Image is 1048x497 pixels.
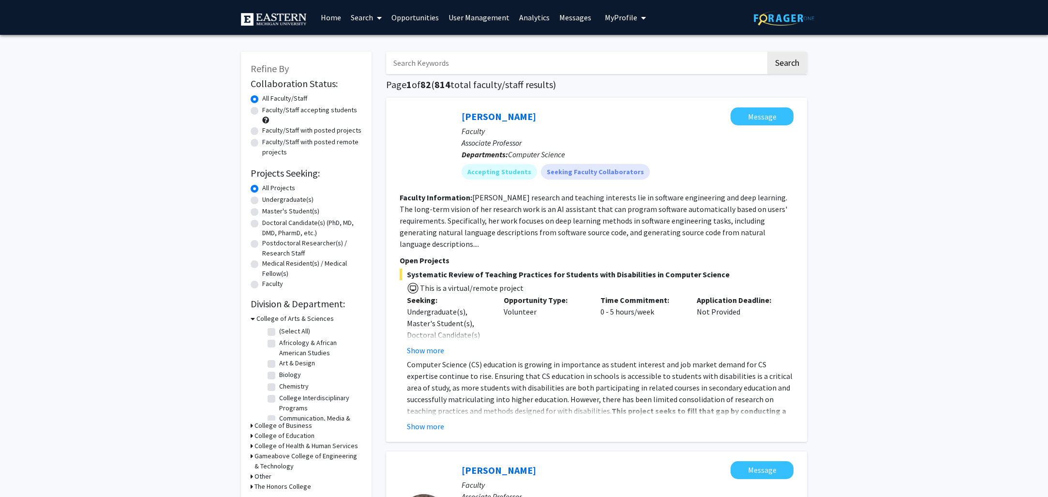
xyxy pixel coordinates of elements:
[262,105,357,115] label: Faculty/Staff accepting students
[554,0,596,34] a: Messages
[593,294,690,356] div: 0 - 5 hours/week
[262,93,307,104] label: All Faculty/Staff
[605,13,637,22] span: My Profile
[316,0,346,34] a: Home
[697,294,779,306] p: Application Deadline:
[496,294,593,356] div: Volunteer
[444,0,514,34] a: User Management
[255,441,358,451] h3: College of Health & Human Services
[407,306,489,364] div: Undergraduate(s), Master's Student(s), Doctoral Candidate(s) (PhD, MD, DMD, PharmD, etc.)
[541,164,650,180] mat-chip: Seeking Faculty Collaborators
[251,298,362,310] h2: Division & Department:
[419,283,524,293] span: This is a virtual/remote project
[462,137,793,149] p: Associate Professor
[262,279,283,289] label: Faculty
[400,255,793,266] p: Open Projects
[407,359,793,452] p: Computer Science (CS) education is growing in importance as student interest and job market deman...
[279,326,310,336] label: (Select All)
[279,370,301,380] label: Biology
[279,358,315,368] label: Art & Design
[462,464,536,476] a: [PERSON_NAME]
[387,0,444,34] a: Opportunities
[279,381,309,392] label: Chemistry
[279,393,359,413] label: College Interdisciplinary Programs
[279,413,359,434] label: Communication, Media & Theatre Arts
[400,193,472,202] b: Faculty Information:
[407,294,489,306] p: Seeking:
[400,193,787,249] fg-read-more: [PERSON_NAME] research and teaching interests lie in software engineering and deep learning. The ...
[262,125,361,136] label: Faculty/Staff with posted projects
[262,206,319,216] label: Master's Student(s)
[255,431,314,441] h3: College of Education
[407,345,444,356] button: Show more
[600,294,683,306] p: Time Commitment:
[279,338,359,358] label: Africology & African American Studies
[504,294,586,306] p: Opportunity Type:
[262,195,314,205] label: Undergraduate(s)
[420,78,431,90] span: 82
[689,294,786,356] div: Not Provided
[262,137,362,157] label: Faculty/Staff with posted remote projects
[407,421,444,432] button: Show more
[462,164,537,180] mat-chip: Accepting Students
[255,471,271,482] h3: Other
[386,79,807,90] h1: Page of ( total faculty/staff results)
[731,107,793,125] button: Message Siyuan Jiang
[255,482,311,492] h3: The Honors College
[767,52,807,74] button: Search
[255,451,362,471] h3: Gameabove College of Engineering & Technology
[386,52,766,74] input: Search Keywords
[7,453,41,490] iframe: Chat
[514,0,554,34] a: Analytics
[731,461,793,479] button: Message Christopher Gellasch
[241,13,306,26] img: Eastern Michigan University Logo
[255,421,312,431] h3: College of Business
[462,110,536,122] a: [PERSON_NAME]
[262,183,295,193] label: All Projects
[462,125,793,137] p: Faculty
[262,238,362,258] label: Postdoctoral Researcher(s) / Research Staff
[462,479,793,491] p: Faculty
[400,269,793,280] span: Systematic Review of Teaching Practices for Students with Disabilities in Computer Science
[256,314,334,324] h3: College of Arts & Sciences
[406,78,412,90] span: 1
[251,167,362,179] h2: Projects Seeking:
[434,78,450,90] span: 814
[251,78,362,90] h2: Collaboration Status:
[251,62,289,75] span: Refine By
[262,258,362,279] label: Medical Resident(s) / Medical Fellow(s)
[508,150,565,159] span: Computer Science
[462,150,508,159] b: Departments:
[346,0,387,34] a: Search
[262,218,362,238] label: Doctoral Candidate(s) (PhD, MD, DMD, PharmD, etc.)
[754,11,814,26] img: ForagerOne Logo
